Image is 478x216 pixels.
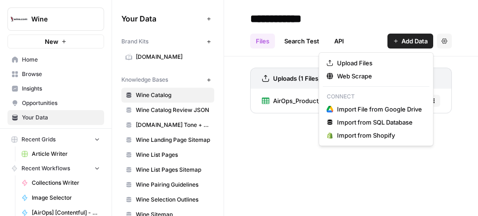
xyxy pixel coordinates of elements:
span: Wine List Pages [136,151,210,159]
a: Search Test [279,34,325,49]
span: Brand Kits [121,37,148,46]
button: Add Data [387,34,433,49]
a: API [329,34,350,49]
a: Files [250,34,275,49]
span: Insights [22,84,100,93]
span: Import from Shopify [337,131,422,140]
span: Image Selector [32,194,100,202]
span: Wine Landing Page Sitemap [136,136,210,144]
span: Browse [22,70,100,78]
a: Article Writer [17,146,104,161]
a: Home [7,52,104,67]
span: Collections Writer [32,179,100,187]
h3: Uploads (1 Files) [273,74,321,83]
a: Image Selector [17,190,104,205]
span: Knowledge Bases [121,76,168,84]
a: AirOps_Product_Data_Pull_20250827.csv [262,89,390,113]
a: Browse [7,67,104,82]
div: Add Data [319,52,434,146]
span: Opportunities [22,99,100,107]
a: Wine Selection Outlines [121,192,214,207]
span: Recent Grids [21,135,56,144]
button: Recent Workflows [7,161,104,175]
a: Wine Landing Page Sitemap [121,132,214,147]
a: Wine Pairing Guidelines [121,177,214,192]
span: Your Data [22,113,100,122]
span: Wine List Pages Sitemap [136,166,210,174]
a: Wine Catalog Review JSON [121,103,214,118]
a: Insights [7,81,104,96]
a: Wine List Pages Sitemap [121,162,214,177]
a: Wine List Pages [121,147,214,162]
a: [DOMAIN_NAME] Tone + Voice [121,118,214,132]
span: Article Writer [32,150,100,158]
span: Your Data [121,13,203,24]
span: Upload Files [337,58,422,68]
span: Import from SQL Database [337,118,422,127]
span: [DOMAIN_NAME] [136,53,210,61]
span: Wine Selection Outlines [136,195,210,204]
p: Connect [323,91,429,103]
button: Workspace: Wine [7,7,104,31]
span: Wine [31,14,88,24]
span: Wine Pairing Guidelines [136,181,210,189]
a: [DOMAIN_NAME] [121,49,214,64]
span: Wine Catalog [136,91,210,99]
span: Recent Workflows [21,164,70,173]
span: [DOMAIN_NAME] Tone + Voice [136,121,210,129]
span: Add Data [401,36,428,46]
a: Opportunities [7,96,104,111]
span: New [45,37,58,46]
a: Your Data [7,110,104,125]
span: Import File from Google Drive [337,105,422,114]
span: AirOps_Product_Data_Pull_20250827.csv [273,96,390,105]
a: Uploads (1 Files) [262,68,321,89]
img: Wine Logo [11,11,28,28]
a: Wine Catalog [121,88,214,103]
span: Home [22,56,100,64]
span: Web Scrape [337,71,422,81]
button: Recent Grids [7,132,104,146]
span: Wine Catalog Review JSON [136,106,210,114]
a: Collections Writer [17,175,104,190]
button: New [7,35,104,49]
